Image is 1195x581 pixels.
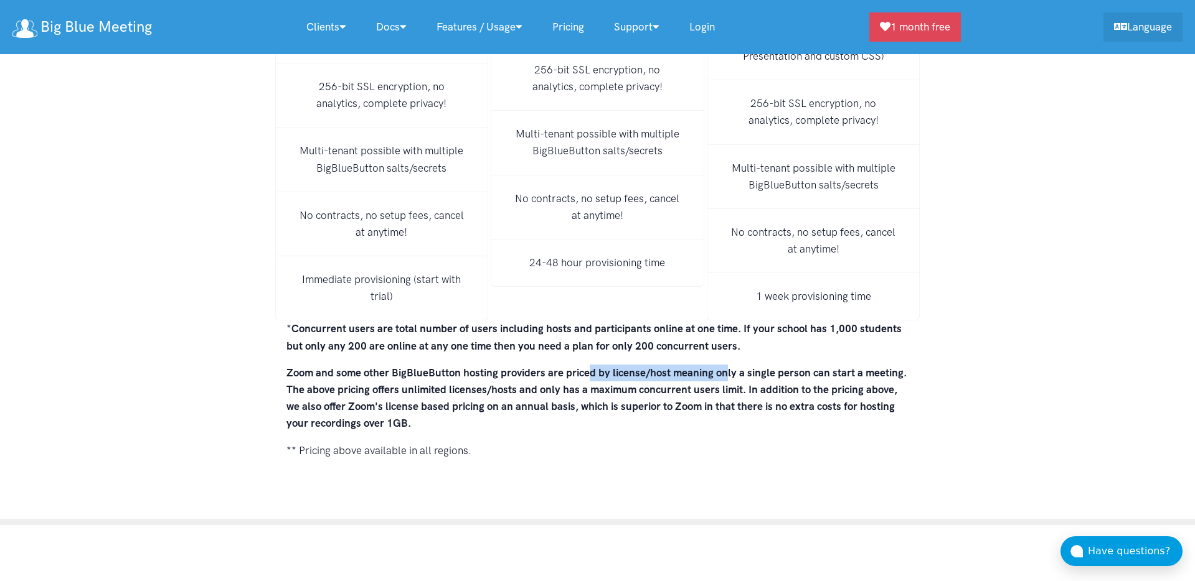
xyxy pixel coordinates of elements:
[599,14,674,40] a: Support
[275,256,489,320] li: Immediate provisioning (start with trial)
[275,63,489,128] li: 256-bit SSL encryption, no analytics, complete privacy!
[491,47,704,111] li: 256-bit SSL encryption, no analytics, complete privacy!
[275,192,489,256] li: No contracts, no setup fees, cancel at anytime!
[286,322,902,351] strong: Concurrent users are total number of users including hosts and participants online at one time. I...
[674,14,730,40] a: Login
[491,175,704,239] li: No contracts, no setup fees, cancel at anytime!
[12,19,37,38] img: logo
[1103,12,1183,42] a: Language
[707,209,920,273] li: No contracts, no setup fees, cancel at anytime!
[291,14,361,40] a: Clients
[869,12,961,42] a: 1 month free
[707,80,920,144] li: 256-bit SSL encryption, no analytics, complete privacy!
[286,366,907,430] strong: Zoom and some other BigBlueButton hosting providers are priced by license/host meaning only a sin...
[707,273,920,320] li: 1 week provisioning time
[491,111,704,175] li: Multi-tenant possible with multiple BigBlueButton salts/secrets
[422,14,537,40] a: Features / Usage
[361,14,422,40] a: Docs
[491,239,704,287] li: 24-48 hour provisioning time
[1088,543,1183,559] div: Have questions?
[12,14,152,40] a: Big Blue Meeting
[286,442,909,459] p: ** Pricing above available in all regions.
[707,145,920,209] li: Multi-tenant possible with multiple BigBlueButton salts/secrets
[1060,536,1183,566] button: Have questions?
[537,14,599,40] a: Pricing
[275,128,489,192] li: Multi-tenant possible with multiple BigBlueButton salts/secrets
